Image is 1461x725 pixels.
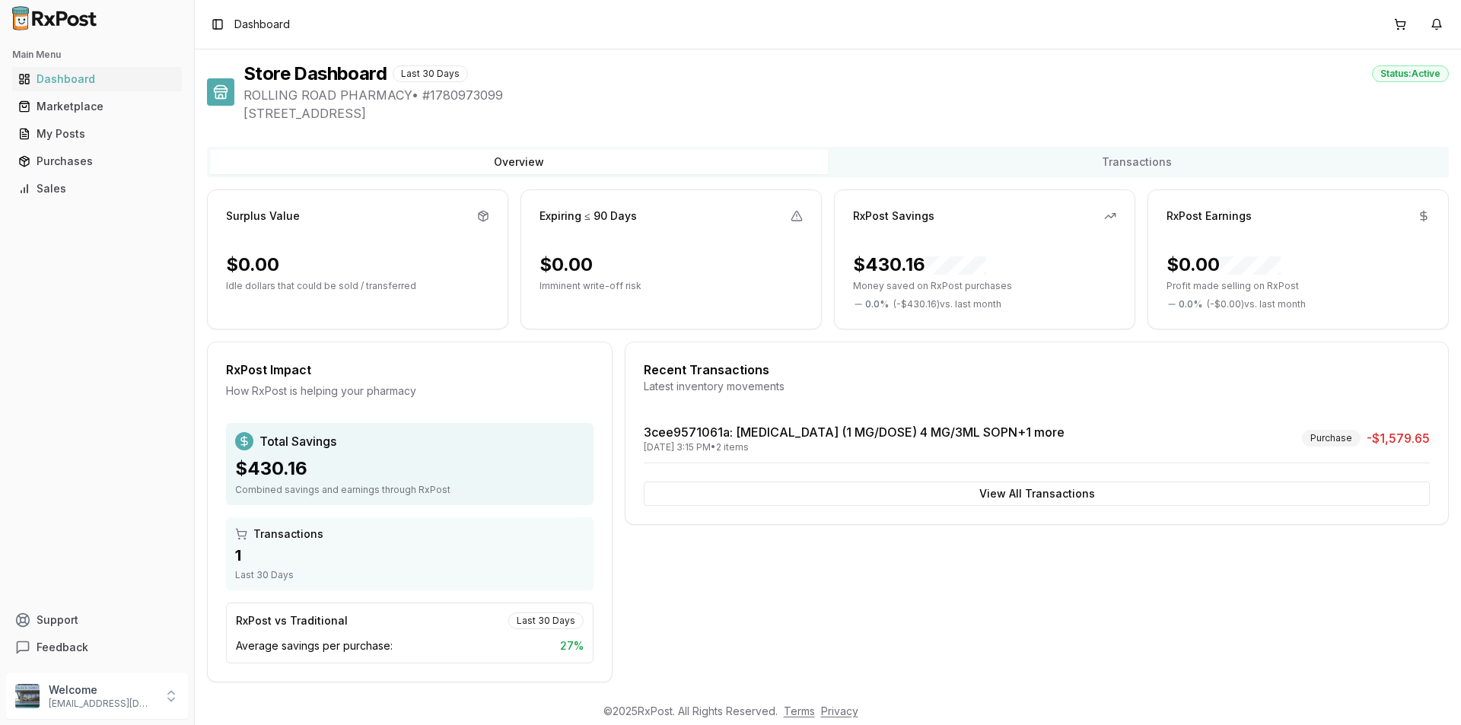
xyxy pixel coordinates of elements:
button: Purchases [6,149,188,173]
button: Support [6,606,188,634]
a: Marketplace [12,93,182,120]
div: Last 30 Days [393,65,468,82]
div: RxPost vs Traditional [236,613,348,628]
h2: Main Menu [12,49,182,61]
span: ( - $0.00 ) vs. last month [1207,298,1306,310]
div: Last 30 Days [235,569,584,581]
div: How RxPost is helping your pharmacy [226,383,594,399]
div: Purchases [18,154,176,169]
span: -$1,579.65 [1367,429,1430,447]
span: Dashboard [234,17,290,32]
p: Imminent write-off risk [540,280,803,292]
p: Profit made selling on RxPost [1167,280,1430,292]
span: ( - $430.16 ) vs. last month [893,298,1001,310]
p: Money saved on RxPost purchases [853,280,1116,292]
div: RxPost Earnings [1167,208,1252,224]
a: 3cee9571061a: [MEDICAL_DATA] (1 MG/DOSE) 4 MG/3ML SOPN+1 more [644,425,1065,440]
div: Latest inventory movements [644,379,1430,394]
div: [DATE] 3:15 PM • 2 items [644,441,1065,453]
span: [STREET_ADDRESS] [243,104,1449,122]
div: Combined savings and earnings through RxPost [235,484,584,496]
a: Terms [784,704,815,717]
h1: Store Dashboard [243,62,387,86]
a: Dashboard [12,65,182,93]
span: Average savings per purchase: [236,638,393,653]
p: Idle dollars that could be sold / transferred [226,280,489,292]
div: $430.16 [235,456,584,481]
button: Sales [6,176,188,201]
span: 0.0 % [1179,298,1202,310]
span: 27 % [560,638,584,653]
div: Status: Active [1372,65,1449,82]
p: Welcome [49,682,154,698]
a: Privacy [821,704,858,717]
button: Dashboard [6,67,188,91]
div: Dashboard [18,72,176,87]
div: $430.16 [853,253,986,277]
div: $0.00 [540,253,593,277]
div: $0.00 [1167,253,1281,277]
div: $0.00 [226,253,279,277]
button: Feedback [6,634,188,661]
a: Sales [12,175,182,202]
button: Marketplace [6,94,188,119]
a: My Posts [12,120,182,148]
nav: breadcrumb [234,17,290,32]
span: Transactions [253,526,323,542]
button: Transactions [828,150,1446,174]
button: View All Transactions [644,482,1430,506]
span: Total Savings [259,432,336,450]
span: ROLLING ROAD PHARMACY • # 1780973099 [243,86,1449,104]
img: User avatar [15,684,40,708]
div: Surplus Value [226,208,300,224]
div: Marketplace [18,99,176,114]
div: My Posts [18,126,176,142]
p: [EMAIL_ADDRESS][DOMAIN_NAME] [49,698,154,710]
span: Feedback [37,640,88,655]
div: Sales [18,181,176,196]
button: My Posts [6,122,188,146]
div: Expiring ≤ 90 Days [540,208,637,224]
div: Purchase [1302,430,1361,447]
div: Last 30 Days [508,612,584,629]
span: 0.0 % [865,298,889,310]
div: Recent Transactions [644,361,1430,379]
div: RxPost Impact [226,361,594,379]
div: RxPost Savings [853,208,934,224]
img: RxPost Logo [6,6,103,30]
button: Overview [210,150,828,174]
a: Purchases [12,148,182,175]
div: 1 [235,545,584,566]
